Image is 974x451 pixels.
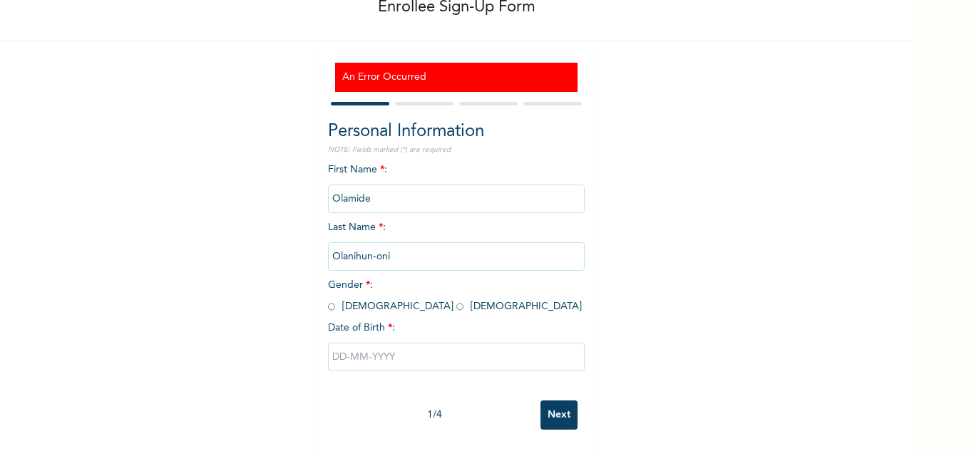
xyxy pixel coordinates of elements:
[328,119,585,145] h2: Personal Information
[328,408,540,423] div: 1 / 4
[328,280,582,311] span: Gender : [DEMOGRAPHIC_DATA] [DEMOGRAPHIC_DATA]
[328,343,585,371] input: DD-MM-YYYY
[328,242,585,271] input: Enter your last name
[328,321,395,336] span: Date of Birth :
[328,165,585,204] span: First Name :
[540,400,578,430] input: Next
[328,222,585,261] span: Last Name :
[342,70,570,85] h3: An Error Occurred
[328,185,585,213] input: Enter your first name
[328,145,585,155] p: NOTE: Fields marked (*) are required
